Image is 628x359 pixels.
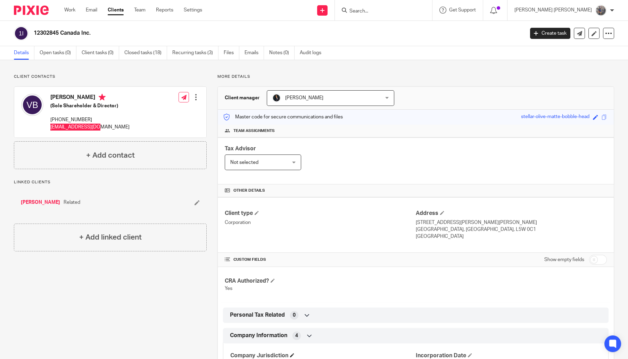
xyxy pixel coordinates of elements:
[79,232,142,243] h4: + Add linked client
[416,219,607,226] p: [STREET_ADDRESS][PERSON_NAME][PERSON_NAME]
[99,94,106,101] i: Primary
[233,188,265,193] span: Other details
[217,74,614,80] p: More details
[416,233,607,240] p: [GEOGRAPHIC_DATA]
[295,332,298,339] span: 4
[230,332,287,339] span: Company Information
[521,113,589,121] div: stellar-olive-matte-bobble-head
[184,7,202,14] a: Settings
[225,146,256,151] span: Tax Advisor
[225,286,232,291] span: Yes
[230,311,285,319] span: Personal Tax Related
[86,7,97,14] a: Email
[300,46,327,60] a: Audit logs
[225,277,416,285] h4: CRA Authorized?
[156,7,173,14] a: Reports
[224,46,239,60] a: Files
[50,124,130,131] p: [EMAIL_ADDRESS][DOMAIN_NAME]
[225,94,260,101] h3: Client manager
[14,46,34,60] a: Details
[349,8,411,15] input: Search
[449,8,476,12] span: Get Support
[14,74,207,80] p: Client contacts
[14,179,207,185] p: Linked clients
[293,312,296,319] span: 0
[544,256,584,263] label: Show empty fields
[34,30,422,37] h2: 12302845 Canada Inc.
[514,7,592,14] p: [PERSON_NAME] [PERSON_NAME]
[530,28,570,39] a: Create task
[272,94,281,102] img: HardeepM.png
[50,94,130,102] h4: [PERSON_NAME]
[14,6,49,15] img: Pixie
[124,46,167,60] a: Closed tasks (18)
[416,226,607,233] p: [GEOGRAPHIC_DATA], [GEOGRAPHIC_DATA], L5W 0C1
[225,210,416,217] h4: Client type
[21,94,43,116] img: svg%3E
[223,114,343,120] p: Master code for secure communications and files
[233,128,275,134] span: Team assignments
[50,102,130,109] h5: (Sole Shareholder & Director)
[108,7,124,14] a: Clients
[416,210,607,217] h4: Address
[86,150,135,161] h4: + Add contact
[50,116,130,123] p: [PHONE_NUMBER]
[245,46,264,60] a: Emails
[14,26,28,41] img: svg%3E
[225,257,416,262] h4: CUSTOM FIELDS
[21,199,60,206] a: [PERSON_NAME]
[40,46,76,60] a: Open tasks (0)
[134,7,146,14] a: Team
[225,219,416,226] p: Corporation
[230,160,258,165] span: Not selected
[64,7,75,14] a: Work
[285,95,323,100] span: [PERSON_NAME]
[64,199,80,206] span: Related
[595,5,606,16] img: 20160912_191538.jpg
[172,46,218,60] a: Recurring tasks (3)
[269,46,295,60] a: Notes (0)
[82,46,119,60] a: Client tasks (0)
